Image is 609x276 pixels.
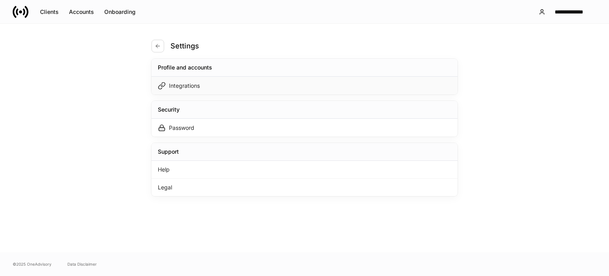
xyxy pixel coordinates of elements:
[151,179,458,196] div: Legal
[104,8,136,16] div: Onboarding
[40,8,59,16] div: Clients
[158,64,212,71] div: Profile and accounts
[13,261,52,267] span: © 2025 OneAdvisory
[170,41,199,51] h4: Settings
[64,6,99,18] button: Accounts
[151,161,458,179] div: Help
[169,124,194,132] div: Password
[99,6,141,18] button: Onboarding
[158,148,179,156] div: Support
[158,106,180,114] div: Security
[169,82,200,90] div: Integrations
[35,6,64,18] button: Clients
[69,8,94,16] div: Accounts
[67,261,97,267] a: Data Disclaimer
